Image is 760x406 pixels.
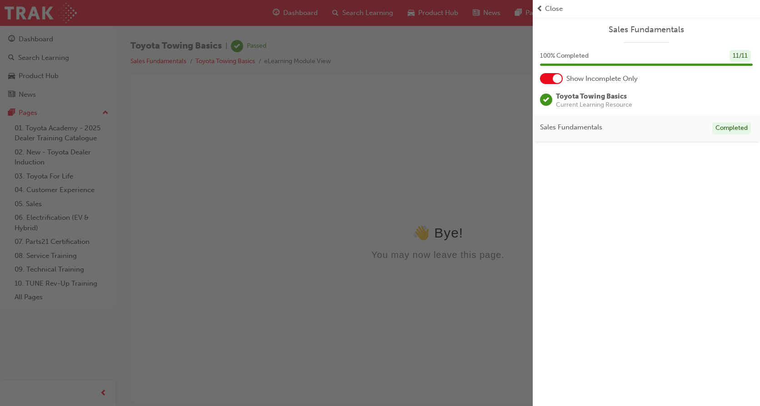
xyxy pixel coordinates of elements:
span: 100 % Completed [540,51,589,61]
button: prev-iconClose [536,4,756,14]
span: Toyota Towing Basics [556,92,627,100]
a: Sales Fundamentals [540,25,753,35]
div: 11 / 11 [730,50,751,62]
span: Current Learning Resource [556,102,632,108]
span: Show Incomplete Only [566,74,638,84]
div: You may now leave this page. [4,161,597,172]
span: learningRecordVerb_PASS-icon [540,94,552,106]
span: Close [545,4,563,14]
span: prev-icon [536,4,543,14]
div: Completed [712,122,751,134]
div: 👋 Bye! [4,136,597,152]
span: Sales Fundamentals [540,122,602,133]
